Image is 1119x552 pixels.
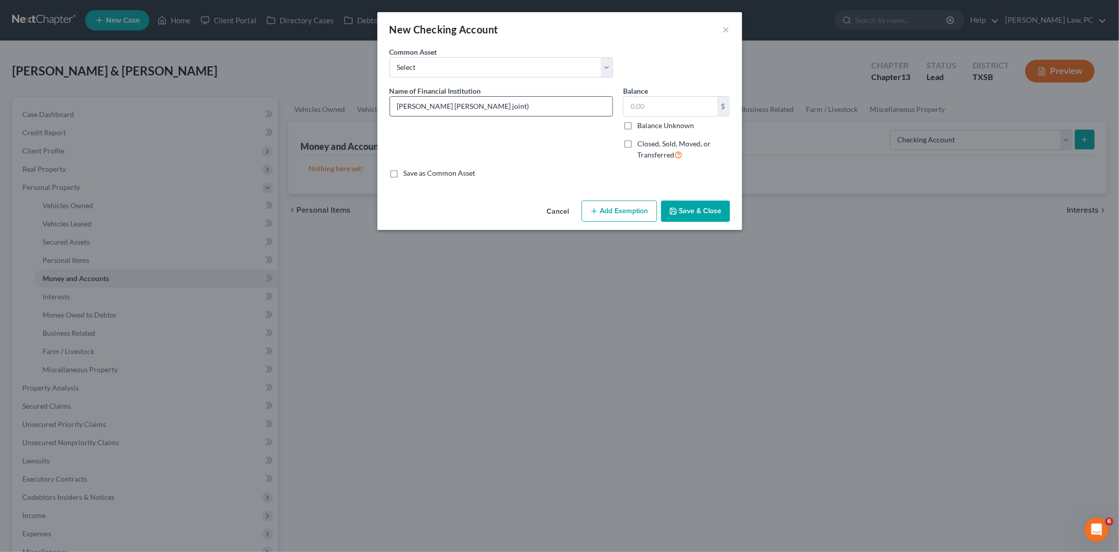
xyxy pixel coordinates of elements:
[390,47,437,57] label: Common Asset
[582,201,657,222] button: Add Exemption
[637,121,694,131] label: Balance Unknown
[623,86,648,96] label: Balance
[390,22,498,36] div: New Checking Account
[404,168,476,178] label: Save as Common Asset
[390,87,481,95] span: Name of Financial Institution
[390,97,612,116] input: Enter name...
[539,202,577,222] button: Cancel
[1105,518,1113,526] span: 6
[637,139,711,159] span: Closed, Sold, Moved, or Transferred
[717,97,729,116] div: $
[624,97,717,116] input: 0.00
[723,23,730,35] button: ×
[661,201,730,222] button: Save & Close
[1085,518,1109,542] iframe: Intercom live chat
